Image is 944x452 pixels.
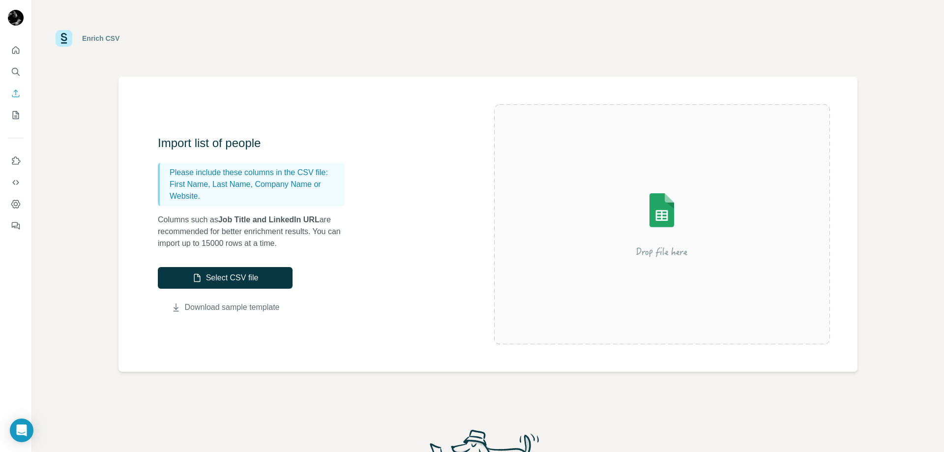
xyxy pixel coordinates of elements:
button: Enrich CSV [8,85,24,102]
div: Open Intercom Messenger [10,419,33,442]
img: Surfe Illustration - Drop file here or select below [573,165,750,283]
button: Dashboard [8,195,24,213]
span: Job Title and LinkedIn URL [218,215,320,224]
img: Surfe Logo [56,30,72,47]
button: My lists [8,106,24,124]
button: Select CSV file [158,267,293,289]
p: First Name, Last Name, Company Name or Website. [170,179,341,202]
button: Quick start [8,41,24,59]
a: Download sample template [185,301,280,313]
p: Columns such as are recommended for better enrichment results. You can import up to 15000 rows at... [158,214,354,249]
div: Enrich CSV [82,33,119,43]
p: Please include these columns in the CSV file: [170,167,341,179]
button: Feedback [8,217,24,235]
button: Use Surfe on LinkedIn [8,152,24,170]
img: Avatar [8,10,24,26]
button: Use Surfe API [8,174,24,191]
button: Search [8,63,24,81]
h3: Import list of people [158,135,354,151]
button: Download sample template [158,301,293,313]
